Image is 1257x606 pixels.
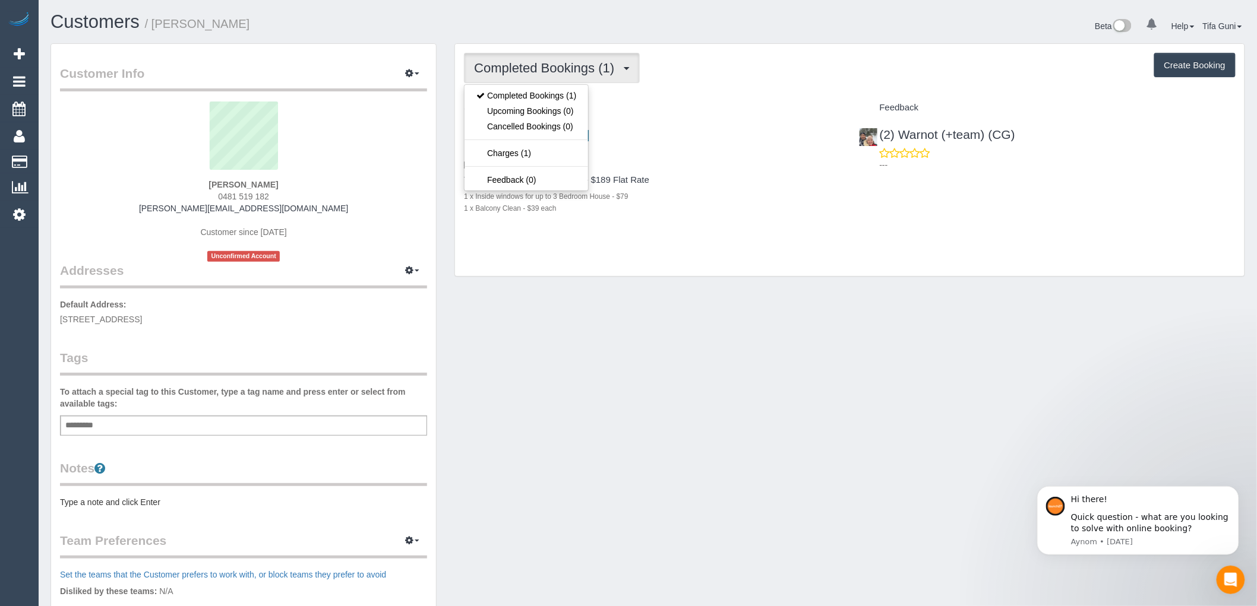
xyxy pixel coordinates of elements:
small: 1 x Inside windows for up to 3 Bedroom House - $79 [464,192,628,201]
a: (2) Warnot (+team) (CG) [859,128,1016,141]
span: Unconfirmed Account [207,251,280,261]
img: (2) Warnot (+team) (CG) [860,128,877,146]
legend: Team Preferences [60,532,427,559]
a: Cancelled Bookings (0) [465,119,588,134]
iframe: Intercom live chat [1217,566,1245,594]
iframe: Intercom notifications message [1019,468,1257,574]
a: Help [1171,21,1195,31]
small: 1 x Balcony Clean - $39 each [464,204,556,212]
legend: Tags [60,349,427,376]
span: Completed Bookings (1) [474,61,620,75]
h4: Two Bedroom Home Cleaning - $189 Flat Rate [464,175,841,185]
span: N/A [159,586,173,596]
legend: Notes [60,459,427,486]
a: Beta [1095,21,1132,31]
a: Set the teams that the Customer prefers to work with, or block teams they prefer to avoid [60,570,386,579]
img: New interface [1112,19,1132,34]
h4: Service [464,103,841,113]
label: To attach a special tag to this Customer, type a tag name and press enter or select from availabl... [60,386,427,410]
a: Tifa Guni [1203,21,1242,31]
button: Create Booking [1154,53,1236,78]
a: Upcoming Bookings (0) [465,103,588,119]
a: Charges (1) [465,145,588,161]
a: Customers [50,11,140,32]
span: [STREET_ADDRESS] [60,315,142,324]
a: Completed Bookings (1) [465,88,588,103]
p: --- [880,159,1236,171]
strong: [PERSON_NAME] [209,180,278,189]
span: Customer since [DATE] [201,227,287,237]
button: Completed Bookings (1) [464,53,640,83]
span: 0481 519 182 [218,192,269,201]
label: Default Address: [60,299,127,310]
legend: Customer Info [60,65,427,91]
pre: Type a note and click Enter [60,496,427,508]
label: Disliked by these teams: [60,585,157,597]
h4: Feedback [859,103,1236,113]
p: One Time Cleaning [464,158,841,170]
small: / [PERSON_NAME] [145,17,250,30]
a: [PERSON_NAME][EMAIL_ADDRESS][DOMAIN_NAME] [139,204,348,213]
img: Automaid Logo [7,12,31,28]
a: Feedback (0) [465,172,588,188]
